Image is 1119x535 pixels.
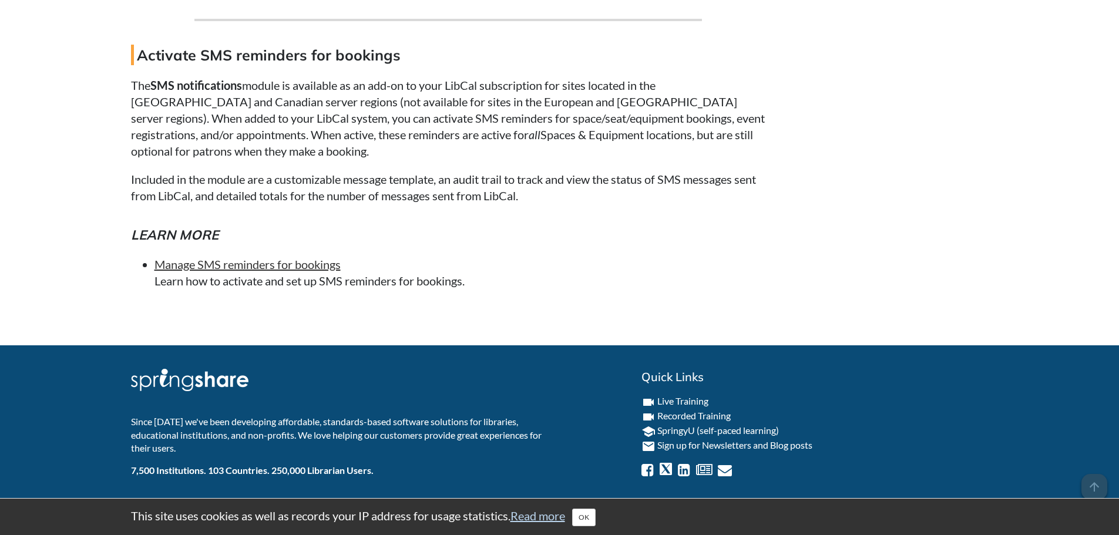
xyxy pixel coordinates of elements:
[641,439,656,453] i: email
[657,410,731,421] a: Recorded Training
[1081,475,1107,489] a: arrow_upward
[150,78,242,92] strong: SMS notifications
[154,256,765,289] li: Learn how to activate and set up SMS reminders for bookings.
[641,425,656,439] i: school
[657,395,708,406] a: Live Training
[657,425,779,436] a: SpringyU (self-paced learning)
[131,369,248,391] img: Springshare
[641,369,989,385] h2: Quick Links
[641,395,656,409] i: videocam
[641,410,656,424] i: videocam
[131,45,765,65] h4: Activate SMS reminders for bookings
[131,465,374,476] b: 7,500 Institutions. 103 Countries. 250,000 Librarian Users.
[657,439,812,450] a: Sign up for Newsletters and Blog posts
[131,171,765,204] p: Included in the module are a customizable message template, an audit trail to track and view the ...
[119,507,1000,526] div: This site uses cookies as well as records your IP address for usage statistics.
[131,415,551,455] p: Since [DATE] we've been developing affordable, standards-based software solutions for libraries, ...
[510,509,565,523] a: Read more
[1081,474,1107,500] span: arrow_upward
[131,226,765,244] h5: Learn more
[572,509,596,526] button: Close
[154,257,341,271] a: Manage SMS reminders for bookings
[529,127,540,142] em: all
[131,77,765,159] p: The module is available as an add-on to your LibCal subscription for sites located in the [GEOGRA...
